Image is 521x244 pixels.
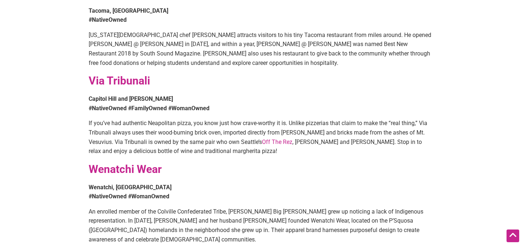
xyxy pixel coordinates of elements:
[89,119,432,156] p: If you’ve had authentic Neapolitan pizza, you know just how crave-worthy it is. Unlike pizzerias ...
[89,95,173,102] strong: Capitol Hill and [PERSON_NAME]
[507,229,519,242] div: Scroll Back to Top
[89,184,171,191] strong: Wenatchi, [GEOGRAPHIC_DATA]
[89,16,127,23] strong: #NativeOwned
[89,30,432,67] p: [US_STATE][DEMOGRAPHIC_DATA] chef [PERSON_NAME] attracts visitors to his tiny Tacoma restaurant f...
[89,207,432,244] p: An enrolled member of the Colville Confederated Tribe, [PERSON_NAME] Big [PERSON_NAME] grew up no...
[89,105,209,112] strong: #NativeOwned #FamilyOwned #WomanOwned
[262,138,292,145] a: Off The Rez
[89,193,169,200] strong: #NativeOwned #WomanOwned
[89,163,162,175] a: Wenatchi Wear
[89,74,150,87] a: Via Tribunali
[89,7,168,14] strong: Tacoma, [GEOGRAPHIC_DATA]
